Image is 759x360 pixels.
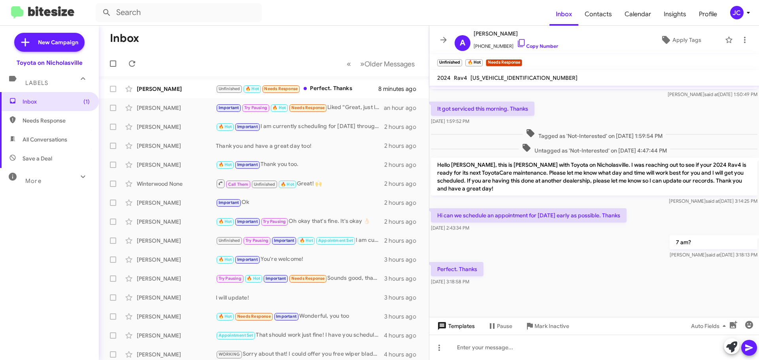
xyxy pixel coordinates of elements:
[263,219,286,224] span: Try Pausing
[216,294,384,302] div: I will update!
[137,275,216,283] div: [PERSON_NAME]
[219,124,232,129] span: 🔥 Hot
[25,177,42,185] span: More
[137,180,216,188] div: Winterwood None
[384,142,423,150] div: 2 hours ago
[384,294,423,302] div: 3 hours ago
[355,56,419,72] button: Next
[137,161,216,169] div: [PERSON_NAME]
[534,319,569,333] span: Mark Inactive
[216,274,384,283] div: Sounds good, thanks!
[110,32,139,45] h1: Inbox
[237,314,271,319] span: Needs Response
[96,3,262,22] input: Search
[486,59,522,66] small: Needs Response
[219,86,240,91] span: Unfinished
[300,238,313,243] span: 🔥 Hot
[465,59,482,66] small: 🔥 Hot
[216,179,384,188] div: Great! 🙌
[672,33,701,47] span: Apply Tags
[17,59,83,67] div: Toyota on Nicholasville
[137,123,216,131] div: [PERSON_NAME]
[618,3,657,26] a: Calendar
[272,105,286,110] span: 🔥 Hot
[657,3,693,26] span: Insights
[431,225,469,231] span: [DATE] 2:43:34 PM
[137,237,216,245] div: [PERSON_NAME]
[549,3,578,26] a: Inbox
[640,33,721,47] button: Apply Tags
[216,350,384,359] div: Sorry about that! I could offer you free wiper blades instead if you'd like to do that? :)
[228,182,249,187] span: Call Them
[723,6,750,19] button: JC
[219,257,232,262] span: 🔥 Hot
[216,312,384,321] div: Wonderful, you too
[481,319,519,333] button: Pause
[137,142,216,150] div: [PERSON_NAME]
[384,199,423,207] div: 2 hours ago
[38,38,78,46] span: New Campaign
[216,122,384,131] div: I am currently scheduling for [DATE] through [DATE]-[DATE].
[266,276,286,281] span: Important
[276,314,296,319] span: Important
[704,91,718,97] span: said at
[216,331,384,340] div: That should work just fine! I have you scheduled for 8:00 AM - [DATE]. Let me know if you need an...
[730,6,744,19] div: JC
[706,252,720,258] span: said at
[137,351,216,358] div: [PERSON_NAME]
[216,160,384,169] div: Thank you too.
[474,29,558,38] span: [PERSON_NAME]
[342,56,356,72] button: Previous
[219,200,239,205] span: Important
[219,352,240,357] span: WORKING
[137,313,216,320] div: [PERSON_NAME]
[384,180,423,188] div: 2 hours ago
[384,332,423,339] div: 4 hours ago
[431,102,534,116] p: It got serviced this morning. Thanks
[460,37,465,49] span: A
[670,252,757,258] span: [PERSON_NAME] [DATE] 3:18:13 PM
[237,124,258,129] span: Important
[23,98,90,106] span: Inbox
[384,161,423,169] div: 2 hours ago
[14,33,85,52] a: New Campaign
[360,59,364,69] span: »
[384,313,423,320] div: 3 hours ago
[431,208,627,222] p: Hi can we schedule an appointment for [DATE] early as possible. Thanks
[137,104,216,112] div: [PERSON_NAME]
[318,238,353,243] span: Appointment Set
[291,276,325,281] span: Needs Response
[431,118,469,124] span: [DATE] 1:59:52 PM
[219,219,232,224] span: 🔥 Hot
[219,238,240,243] span: Unfinished
[23,136,67,143] span: All Conversations
[454,74,467,81] span: Rav4
[291,105,325,110] span: Needs Response
[497,319,512,333] span: Pause
[216,236,384,245] div: I am currently scheduling for [DATE] through [DATE]-[DATE].
[693,3,723,26] span: Profile
[274,238,295,243] span: Important
[244,105,267,110] span: Try Pausing
[470,74,578,81] span: [US_VEHICLE_IDENTIFICATION_NUMBER]
[219,333,253,338] span: Appointment Set
[384,104,423,112] div: an hour ago
[216,217,384,226] div: Oh okay that's fine. It's okay 👌🏻
[264,86,298,91] span: Needs Response
[378,85,423,93] div: 8 minutes ago
[384,123,423,131] div: 2 hours ago
[237,162,258,167] span: Important
[216,198,384,207] div: Ok
[281,182,294,187] span: 🔥 Hot
[137,256,216,264] div: [PERSON_NAME]
[578,3,618,26] a: Contacts
[137,332,216,339] div: [PERSON_NAME]
[669,198,757,204] span: [PERSON_NAME] [DATE] 3:14:25 PM
[670,235,757,249] p: 7 am?
[83,98,90,106] span: (1)
[517,43,558,49] a: Copy Number
[219,276,242,281] span: Try Pausing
